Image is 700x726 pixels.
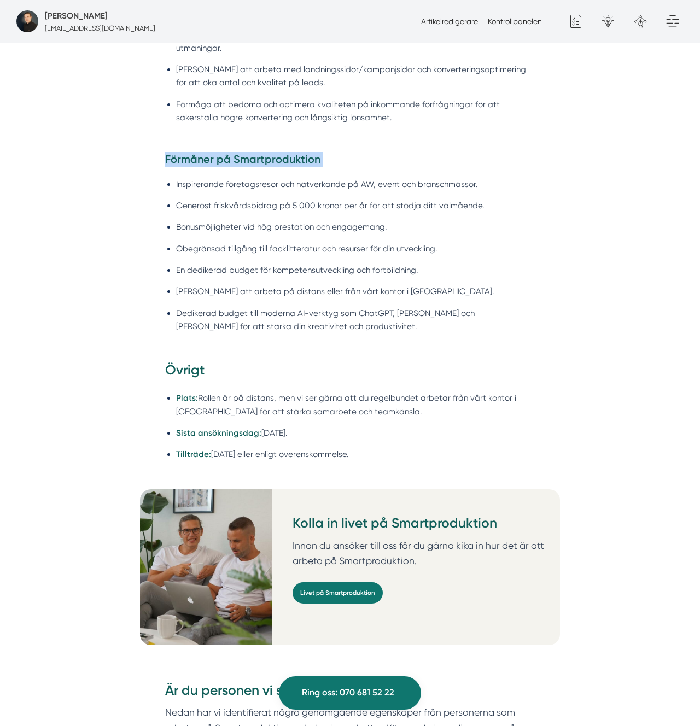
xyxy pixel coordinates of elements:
p: [EMAIL_ADDRESS][DOMAIN_NAME] [45,23,155,33]
span: Ring oss: 070 681 52 22 [302,686,394,700]
li: [PERSON_NAME] att arbeta med landningssidor/kampanjsidor och konverteringsoptimering för att öka ... [176,63,535,89]
a: Livet på Smartproduktion [293,582,383,603]
img: Personal på Smartproduktion [140,489,272,645]
h5: Super Administratör [45,9,108,22]
p: Innan du ansöker till oss får du gärna kika in hur det är att arbeta på Smartproduktion. [293,538,552,569]
a: Artikelredigerare [421,17,478,26]
h3: Är du personen vi söker? [165,681,535,705]
li: [DATE] eller enligt överenskommelse. [176,448,535,461]
a: Ring oss: 070 681 52 22 [279,676,421,710]
strong: Plats: [176,393,198,403]
li: Inspirerande företagsresor och nätverkande på AW, event och branschmässor. [176,178,535,191]
strong: Tillträde: [176,449,211,459]
li: Generöst friskvårdsbidrag på 5 000 kronor per år för att stödja ditt välmående. [176,199,535,212]
li: Rollen är på distans, men vi ser gärna att du regelbundet arbetar från vårt kontor i [GEOGRAPHIC_... [176,391,535,418]
li: En dedikerad budget för kompetensutveckling och fortbildning. [176,264,535,277]
a: Kontrollpanelen [488,17,542,26]
li: Obegränsad tillgång till facklitteratur och resurser för din utveckling. [176,242,535,255]
li: Förmåga att bedöma och optimera kvaliteten på inkommande förfrågningar för att säkerställa högre ... [176,98,535,124]
strong: Förmåner på Smartproduktion [165,153,320,166]
li: Dedikerad budget till moderna AI-verktyg som ChatGPT, [PERSON_NAME] och [PERSON_NAME] för att stä... [176,307,535,333]
li: [PERSON_NAME] att arbeta på distans eller från vårt kontor i [GEOGRAPHIC_DATA]. [176,285,535,298]
strong: Sista ansökningsdag: [176,428,261,438]
li: [DATE]. [176,426,535,440]
img: foretagsbild-pa-smartproduktion-ett-foretag-i-dalarnas-lan-2023.jpg [16,10,38,32]
h3: Kolla in livet på Smartproduktion [293,514,552,538]
li: Bonusmöjligheter vid hög prestation och engagemang. [176,220,535,233]
h3: Övrigt [165,361,535,385]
